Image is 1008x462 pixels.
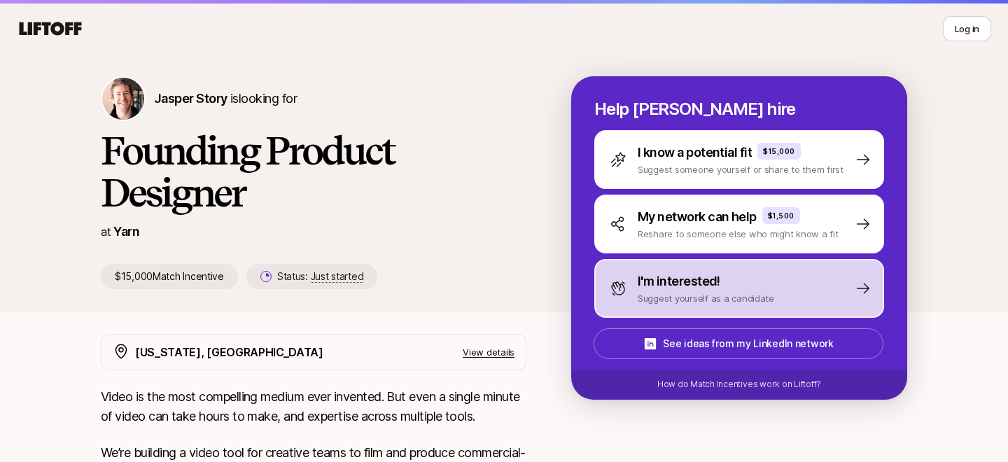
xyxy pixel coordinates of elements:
a: Yarn [113,224,139,239]
p: Suggest yourself as a candidate [638,291,774,305]
p: View details [463,345,514,359]
p: How do Match Incentives work on Liftoff? [657,378,821,391]
button: Log in [943,16,991,41]
p: See ideas from my LinkedIn network [663,335,833,352]
p: $15,000 Match Incentive [101,264,238,289]
p: Video is the most compelling medium ever invented. But even a single minute of video can take hou... [101,387,526,426]
span: Jasper Story [154,91,227,106]
p: is looking for [154,89,297,108]
span: Just started [311,270,364,283]
p: I know a potential fit [638,143,752,162]
p: I'm interested! [638,272,720,291]
p: Reshare to someone else who might know a fit [638,227,839,241]
p: $15,000 [763,146,795,157]
p: My network can help [638,207,757,227]
p: Help [PERSON_NAME] hire [594,99,884,119]
p: $1,500 [768,210,794,221]
img: Jasper Story [102,78,144,120]
p: at [101,223,111,241]
p: Status: [277,268,363,285]
button: See ideas from my LinkedIn network [594,328,883,359]
p: [US_STATE], [GEOGRAPHIC_DATA] [135,343,323,361]
p: Suggest someone yourself or share to them first [638,162,843,176]
h1: Founding Product Designer [101,129,526,213]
